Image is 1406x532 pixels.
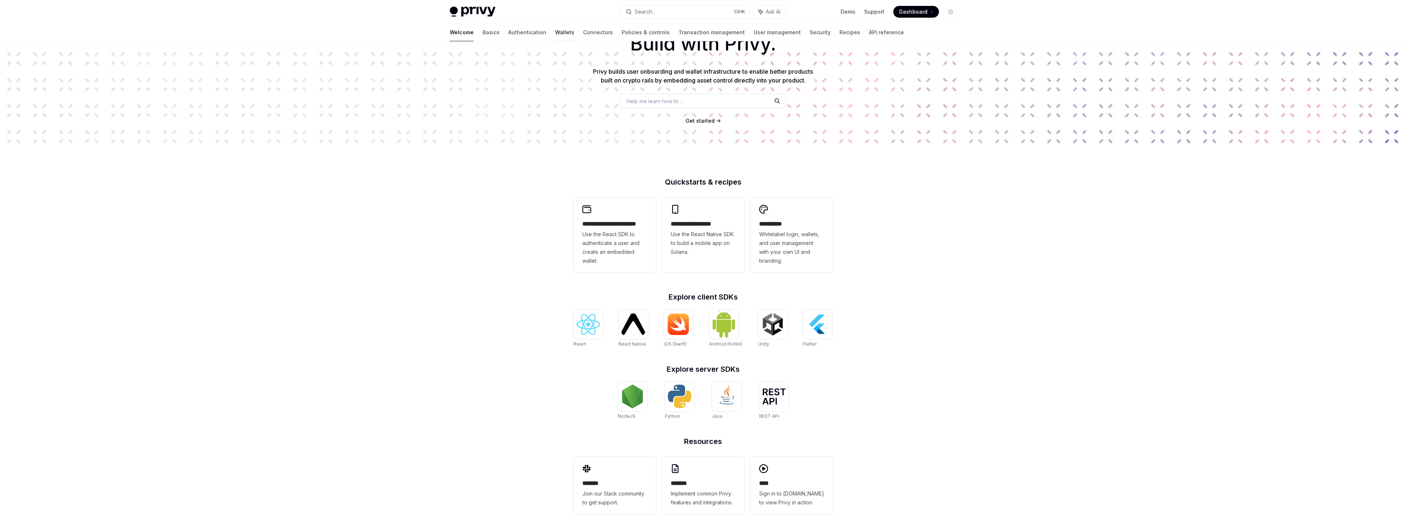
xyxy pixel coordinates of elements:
[574,341,586,347] span: React
[759,489,824,507] span: Sign in to [DOMAIN_NAME] to view Privy in action.
[664,341,687,347] span: iOS (Swift)
[671,489,736,507] span: Implement common Privy features and integrations.
[715,385,739,408] img: Java
[574,438,833,445] h2: Resources
[893,6,939,18] a: Dashboard
[618,341,646,347] span: React Native
[803,341,817,347] span: Flutter
[483,24,499,41] a: Basics
[664,309,693,348] a: iOS (Swift)iOS (Swift)
[621,5,750,18] button: Search...CtrlK
[766,8,781,15] span: Ask AI
[668,385,691,408] img: Python
[574,365,833,373] h2: Explore server SDKs
[450,24,474,41] a: Welcome
[734,9,745,15] span: Ctrl K
[618,309,648,348] a: React NativeReact Native
[869,24,904,41] a: API reference
[712,413,722,419] span: Java
[627,97,683,105] span: Help me learn how to…
[665,413,680,419] span: Python
[667,313,690,335] img: iOS (Swift)
[759,230,824,265] span: Whitelabel login, wallets, and user management with your own UI and branding.
[574,178,833,186] h2: Quickstarts & recipes
[574,457,656,514] a: **** **Join our Slack community to get support.
[864,8,884,15] a: Support
[583,24,613,41] a: Connectors
[665,382,694,420] a: PythonPython
[582,489,647,507] span: Join our Slack community to get support.
[810,24,831,41] a: Security
[899,8,928,15] span: Dashboard
[686,117,715,125] a: Get started
[750,457,833,514] a: ****Sign in to [DOMAIN_NAME] to view Privy in action.
[450,7,495,17] img: light logo
[576,314,600,335] img: React
[753,5,786,18] button: Ask AI
[762,388,786,405] img: REST API
[618,413,635,419] span: NodeJS
[618,382,647,420] a: NodeJSNodeJS
[758,341,769,347] span: Unity
[622,24,670,41] a: Policies & controls
[662,457,744,514] a: **** **Implement common Privy features and integrations.
[635,7,655,16] div: Search...
[712,382,741,420] a: JavaJava
[841,8,855,15] a: Demo
[758,309,788,348] a: UnityUnity
[671,230,736,256] span: Use the React Native SDK to build a mobile app on Solana.
[679,24,745,41] a: Transaction management
[709,309,742,348] a: Android (Kotlin)Android (Kotlin)
[574,293,833,301] h2: Explore client SDKs
[806,312,830,336] img: Flutter
[761,312,785,336] img: Unity
[803,309,832,348] a: FlutterFlutter
[621,314,645,335] img: React Native
[12,29,1394,58] h1: Build with Privy.
[574,309,603,348] a: ReactReact
[508,24,546,41] a: Authentication
[750,197,833,273] a: **** *****Whitelabel login, wallets, and user management with your own UI and branding.
[582,230,647,265] span: Use the React SDK to authenticate a user and create an embedded wallet.
[945,6,957,18] button: Toggle dark mode
[709,341,742,347] span: Android (Kotlin)
[555,24,574,41] a: Wallets
[712,310,736,338] img: Android (Kotlin)
[759,382,789,420] a: REST APIREST API
[839,24,860,41] a: Recipes
[593,68,813,84] span: Privy builds user onboarding and wallet infrastructure to enable better products built on crypto ...
[662,197,744,273] a: **** **** **** ***Use the React Native SDK to build a mobile app on Solana.
[759,413,779,419] span: REST API
[754,24,801,41] a: User management
[621,385,644,408] img: NodeJS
